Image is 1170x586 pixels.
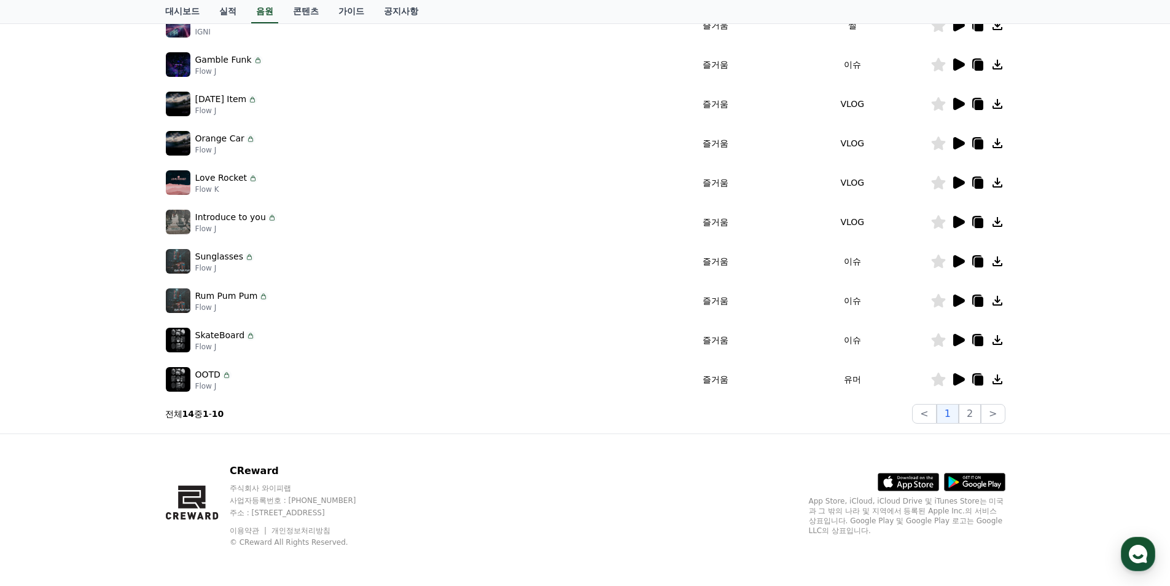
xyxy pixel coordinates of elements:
[774,6,930,45] td: 썰
[195,381,232,391] p: Flow J
[166,92,190,116] img: music
[195,211,266,224] p: Introduce to you
[195,132,244,145] p: Orange Car
[959,404,981,424] button: 2
[195,66,263,76] p: Flow J
[182,409,194,419] strong: 14
[158,390,236,421] a: 설정
[230,496,380,505] p: 사업자등록번호 : [PHONE_NUMBER]
[212,409,224,419] strong: 10
[774,242,930,281] td: 이슈
[657,124,774,163] td: 즐거움
[774,320,930,360] td: 이슈
[203,409,209,419] strong: 1
[657,45,774,84] td: 즐거움
[195,172,248,184] p: Love Rocket
[809,496,1005,536] p: App Store, iCloud, iCloud Drive 및 iTunes Store는 미국과 그 밖의 나라 및 지역에서 등록된 Apple Inc.의 서비스 상표입니다. Goo...
[166,13,190,38] img: music
[774,163,930,202] td: VLOG
[230,483,380,493] p: 주식회사 와이피랩
[774,281,930,320] td: 이슈
[195,368,220,381] p: OOTD
[657,163,774,202] td: 즐거움
[774,360,930,399] td: 유머
[166,288,190,313] img: music
[774,124,930,163] td: VLOG
[112,409,127,419] span: 대화
[166,210,190,234] img: music
[230,508,380,518] p: 주소 : [STREET_ADDRESS]
[657,242,774,281] td: 즐거움
[195,53,252,66] p: Gamble Funk
[195,290,258,303] p: Rum Pum Pum
[912,404,936,424] button: <
[165,408,224,420] p: 전체 중 -
[195,184,259,194] p: Flow K
[166,249,190,274] img: music
[195,263,254,273] p: Flow J
[166,367,190,392] img: music
[195,27,238,37] p: IGNI
[195,342,256,352] p: Flow J
[195,303,269,312] p: Flow J
[39,408,46,418] span: 홈
[166,328,190,352] img: music
[230,537,380,547] p: © CReward All Rights Reserved.
[271,526,330,535] a: 개인정보처리방침
[657,6,774,45] td: 즐거움
[166,170,190,195] img: music
[230,464,380,478] p: CReward
[4,390,81,421] a: 홈
[774,202,930,242] td: VLOG
[657,320,774,360] td: 즐거움
[774,84,930,124] td: VLOG
[774,45,930,84] td: 이슈
[657,360,774,399] td: 즐거움
[81,390,158,421] a: 대화
[937,404,959,424] button: 1
[657,281,774,320] td: 즐거움
[190,408,205,418] span: 설정
[230,526,268,535] a: 이용약관
[195,224,277,234] p: Flow J
[981,404,1005,424] button: >
[166,52,190,77] img: music
[195,329,245,342] p: SkateBoard
[195,93,247,106] p: [DATE] Item
[657,202,774,242] td: 즐거움
[657,84,774,124] td: 즐거움
[195,106,258,116] p: Flow J
[195,250,243,263] p: Sunglasses
[195,145,255,155] p: Flow J
[166,131,190,156] img: music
